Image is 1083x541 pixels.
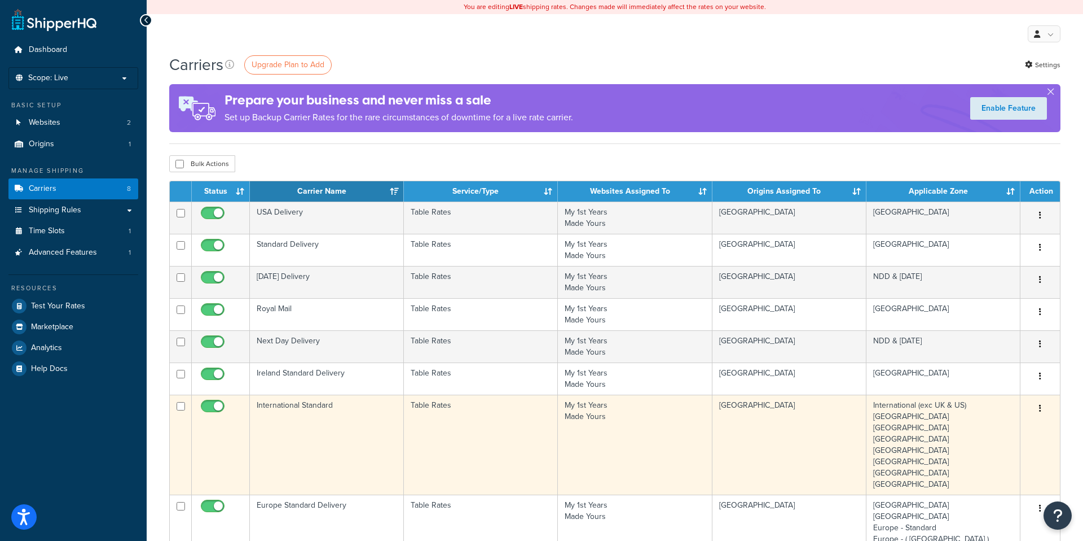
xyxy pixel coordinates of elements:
[29,118,60,128] span: Websites
[8,359,138,379] a: Help Docs
[224,91,573,110] h4: Prepare your business and never miss a sale
[712,395,866,495] td: [GEOGRAPHIC_DATA]
[250,202,404,234] td: USA Delivery
[404,181,558,202] th: Service/Type: activate to sort column ascending
[244,55,332,75] a: Upgrade Plan to Add
[8,134,138,155] a: Origins 1
[129,248,131,258] span: 1
[558,363,712,395] td: My 1st Years Made Yours
[8,221,138,242] a: Time Slots 1
[8,40,138,60] a: Dashboard
[169,54,223,76] h1: Carriers
[509,2,523,12] b: LIVE
[866,395,1020,495] td: International (exc UK & US) [GEOGRAPHIC_DATA] [GEOGRAPHIC_DATA] [GEOGRAPHIC_DATA] [GEOGRAPHIC_DAT...
[866,234,1020,266] td: [GEOGRAPHIC_DATA]
[31,322,73,332] span: Marketplace
[404,298,558,330] td: Table Rates
[8,317,138,337] a: Marketplace
[250,363,404,395] td: Ireland Standard Delivery
[8,178,138,199] li: Carriers
[712,181,866,202] th: Origins Assigned To: activate to sort column ascending
[558,266,712,298] td: My 1st Years Made Yours
[129,139,131,149] span: 1
[250,395,404,495] td: International Standard
[12,8,96,31] a: ShipperHQ Home
[866,202,1020,234] td: [GEOGRAPHIC_DATA]
[866,266,1020,298] td: NDD & [DATE]
[866,181,1020,202] th: Applicable Zone: activate to sort column ascending
[558,298,712,330] td: My 1st Years Made Yours
[712,330,866,363] td: [GEOGRAPHIC_DATA]
[1044,501,1072,530] button: Open Resource Center
[29,45,67,55] span: Dashboard
[712,234,866,266] td: [GEOGRAPHIC_DATA]
[1025,57,1060,73] a: Settings
[8,112,138,133] a: Websites 2
[712,266,866,298] td: [GEOGRAPHIC_DATA]
[8,296,138,316] a: Test Your Rates
[558,234,712,266] td: My 1st Years Made Yours
[558,330,712,363] td: My 1st Years Made Yours
[712,298,866,330] td: [GEOGRAPHIC_DATA]
[8,112,138,133] li: Websites
[8,338,138,358] a: Analytics
[8,242,138,263] a: Advanced Features 1
[224,110,573,125] p: Set up Backup Carrier Rates for the rare circumstances of downtime for a live rate carrier.
[404,202,558,234] td: Table Rates
[169,155,235,172] button: Bulk Actions
[8,200,138,221] a: Shipping Rules
[404,395,558,495] td: Table Rates
[404,234,558,266] td: Table Rates
[8,101,138,110] div: Basic Setup
[558,202,712,234] td: My 1st Years Made Yours
[252,59,324,71] span: Upgrade Plan to Add
[129,226,131,236] span: 1
[8,178,138,199] a: Carriers 8
[31,343,62,353] span: Analytics
[866,298,1020,330] td: [GEOGRAPHIC_DATA]
[250,330,404,363] td: Next Day Delivery
[29,226,65,236] span: Time Slots
[169,84,224,132] img: ad-rules-rateshop-fe6ec290ccb7230408bd80ed9643f0289d75e0ffd9eb532fc0e269fcd187b520.png
[712,363,866,395] td: [GEOGRAPHIC_DATA]
[1020,181,1060,202] th: Action
[250,298,404,330] td: Royal Mail
[250,181,404,202] th: Carrier Name: activate to sort column ascending
[8,283,138,293] div: Resources
[866,363,1020,395] td: [GEOGRAPHIC_DATA]
[404,266,558,298] td: Table Rates
[29,206,81,215] span: Shipping Rules
[29,248,97,258] span: Advanced Features
[712,202,866,234] td: [GEOGRAPHIC_DATA]
[250,234,404,266] td: Standard Delivery
[28,73,68,83] span: Scope: Live
[127,118,131,128] span: 2
[866,330,1020,363] td: NDD & [DATE]
[8,166,138,176] div: Manage Shipping
[31,364,68,374] span: Help Docs
[8,134,138,155] li: Origins
[29,184,56,194] span: Carriers
[29,139,54,149] span: Origins
[127,184,131,194] span: 8
[558,395,712,495] td: My 1st Years Made Yours
[8,242,138,263] li: Advanced Features
[8,221,138,242] li: Time Slots
[970,97,1047,120] a: Enable Feature
[31,302,85,311] span: Test Your Rates
[250,266,404,298] td: [DATE] Delivery
[404,363,558,395] td: Table Rates
[404,330,558,363] td: Table Rates
[192,181,250,202] th: Status: activate to sort column ascending
[558,181,712,202] th: Websites Assigned To: activate to sort column ascending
